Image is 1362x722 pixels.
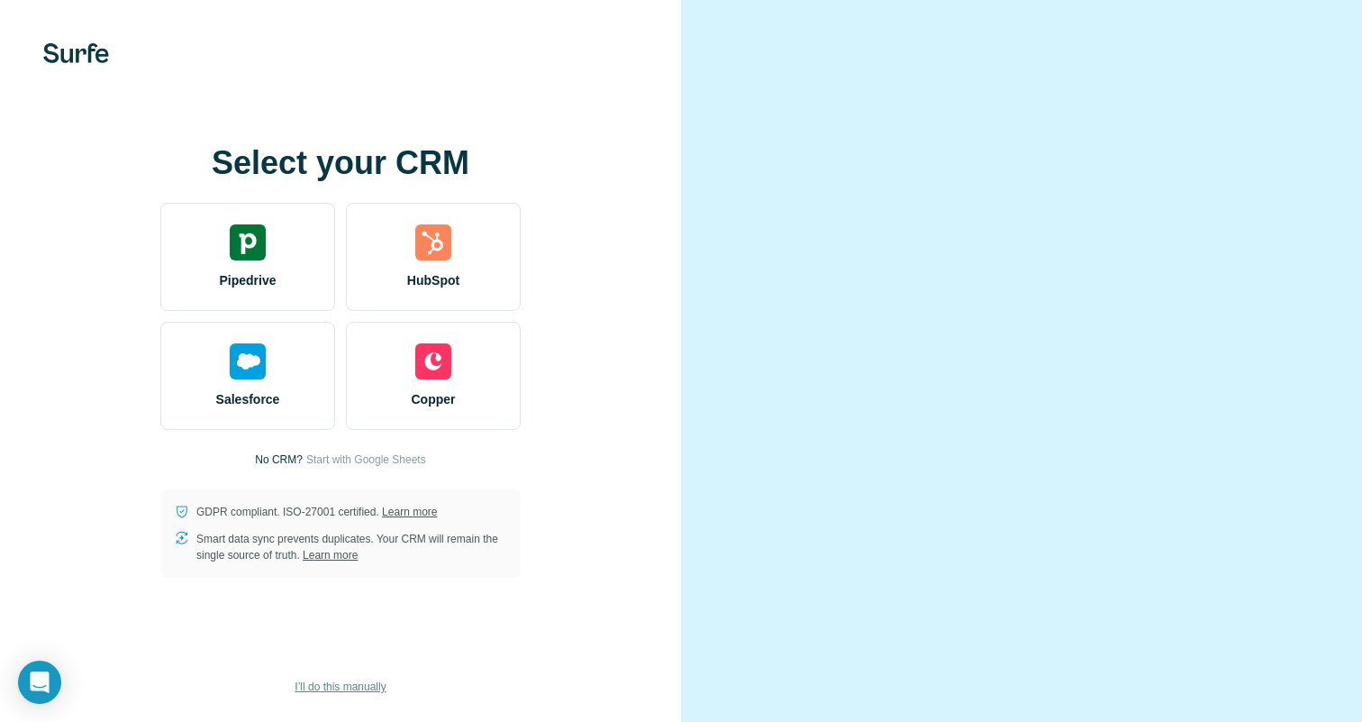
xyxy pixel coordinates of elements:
[230,343,266,379] img: salesforce's logo
[415,224,451,260] img: hubspot's logo
[412,390,456,408] span: Copper
[43,43,109,63] img: Surfe's logo
[415,343,451,379] img: copper's logo
[219,271,276,289] span: Pipedrive
[255,452,303,468] p: No CRM?
[230,224,266,260] img: pipedrive's logo
[216,390,280,408] span: Salesforce
[282,673,398,700] button: I’ll do this manually
[407,271,459,289] span: HubSpot
[160,145,521,181] h1: Select your CRM
[303,549,358,562] a: Learn more
[306,452,426,468] button: Start with Google Sheets
[18,661,61,704] div: Open Intercom Messenger
[196,531,506,563] p: Smart data sync prevents duplicates. Your CRM will remain the single source of truth.
[382,506,437,518] a: Learn more
[196,504,437,520] p: GDPR compliant. ISO-27001 certified.
[295,679,386,695] span: I’ll do this manually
